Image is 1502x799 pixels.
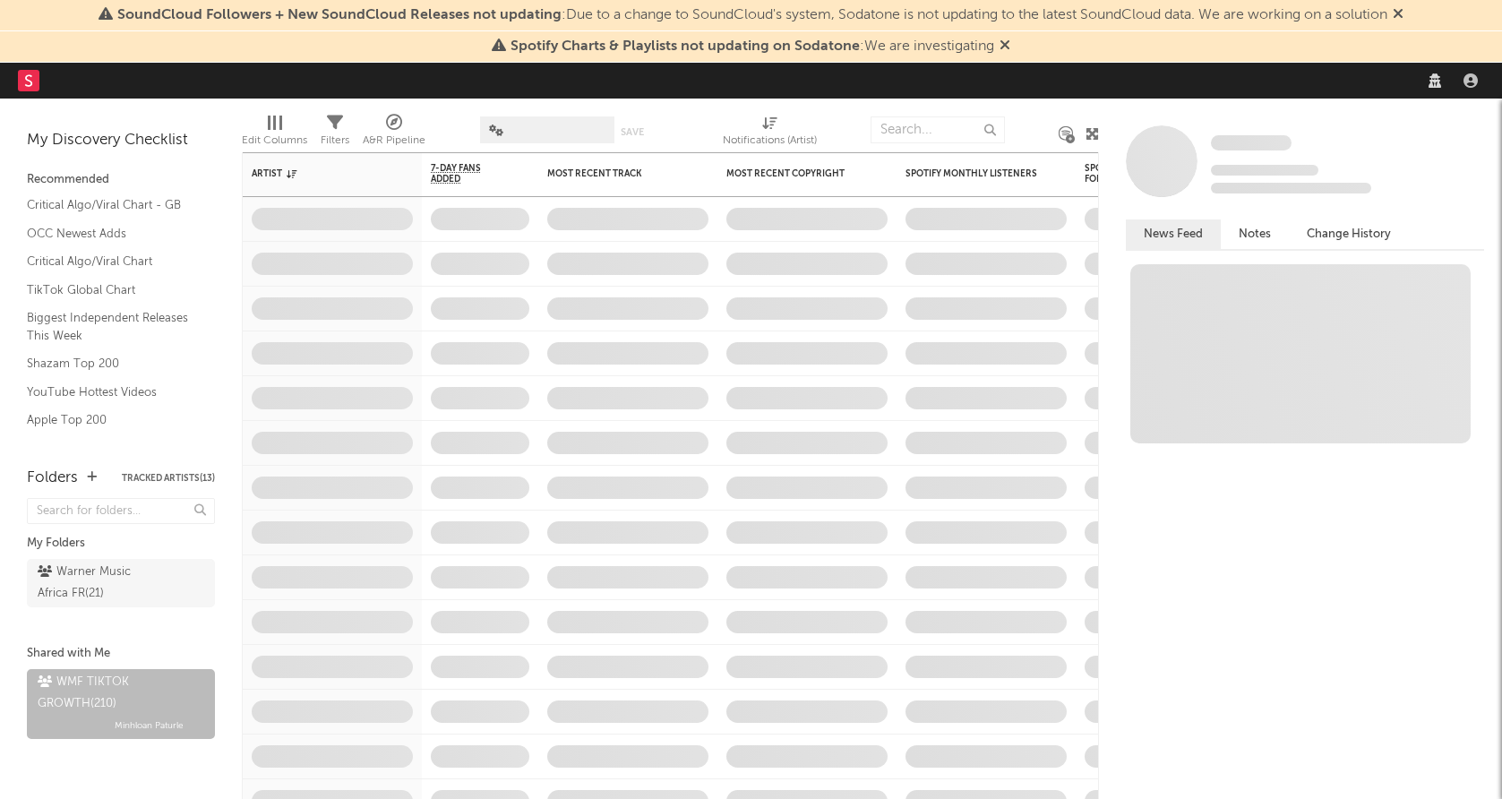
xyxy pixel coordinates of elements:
[27,354,197,374] a: Shazam Top 200
[38,562,164,605] div: Warner Music Africa FR ( 21 )
[27,195,197,215] a: Critical Algo/Viral Chart - GB
[242,107,307,159] div: Edit Columns
[1211,183,1371,193] span: 0 fans last week
[726,168,861,179] div: Most Recent Copyright
[27,308,197,345] a: Biggest Independent Releases This Week
[27,382,197,402] a: YouTube Hottest Videos
[27,643,215,665] div: Shared with Me
[1000,39,1010,54] span: Dismiss
[27,533,215,554] div: My Folders
[321,130,349,151] div: Filters
[27,252,197,271] a: Critical Algo/Viral Chart
[1085,163,1147,185] div: Spotify Followers
[27,280,197,300] a: TikTok Global Chart
[117,8,1387,22] span: : Due to a change to SoundCloud's system, Sodatone is not updating to the latest SoundCloud data....
[1221,219,1289,249] button: Notes
[27,130,215,151] div: My Discovery Checklist
[27,669,215,739] a: WMF TIKTOK GROWTH(210)Minhloan Paturle
[27,498,215,524] input: Search for folders...
[905,168,1040,179] div: Spotify Monthly Listeners
[117,8,562,22] span: SoundCloud Followers + New SoundCloud Releases not updating
[1211,165,1318,176] span: Tracking Since: [DATE]
[27,468,78,489] div: Folders
[1211,134,1292,152] a: Some Artist
[1289,219,1409,249] button: Change History
[363,130,425,151] div: A&R Pipeline
[1126,219,1221,249] button: News Feed
[723,107,817,159] div: Notifications (Artist)
[27,169,215,191] div: Recommended
[511,39,860,54] span: Spotify Charts & Playlists not updating on Sodatone
[321,107,349,159] div: Filters
[723,130,817,151] div: Notifications (Artist)
[871,116,1005,143] input: Search...
[38,672,200,715] div: WMF TIKTOK GROWTH ( 210 )
[27,410,197,430] a: Apple Top 200
[27,559,215,607] a: Warner Music Africa FR(21)
[242,130,307,151] div: Edit Columns
[27,224,197,244] a: OCC Newest Adds
[363,107,425,159] div: A&R Pipeline
[431,163,502,185] span: 7-Day Fans Added
[1393,8,1403,22] span: Dismiss
[547,168,682,179] div: Most Recent Track
[1211,135,1292,150] span: Some Artist
[115,715,184,736] span: Minhloan Paturle
[511,39,994,54] span: : We are investigating
[122,474,215,483] button: Tracked Artists(13)
[252,168,386,179] div: Artist
[621,127,644,137] button: Save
